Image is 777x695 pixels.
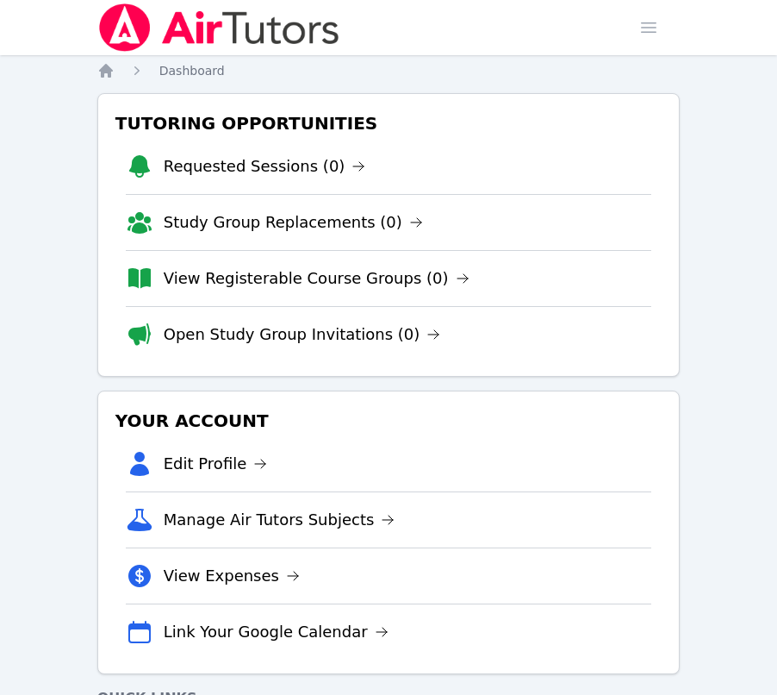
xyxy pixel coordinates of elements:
[164,564,300,588] a: View Expenses
[97,3,341,52] img: Air Tutors
[164,266,469,291] a: View Registerable Course Groups (0)
[164,620,388,644] a: Link Your Google Calendar
[164,322,441,347] a: Open Study Group Invitations (0)
[164,154,366,178] a: Requested Sessions (0)
[164,508,395,532] a: Manage Air Tutors Subjects
[112,108,666,139] h3: Tutoring Opportunities
[164,452,268,476] a: Edit Profile
[97,62,681,79] nav: Breadcrumb
[112,405,666,436] h3: Your Account
[159,62,225,79] a: Dashboard
[164,210,423,235] a: Study Group Replacements (0)
[159,64,225,78] span: Dashboard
